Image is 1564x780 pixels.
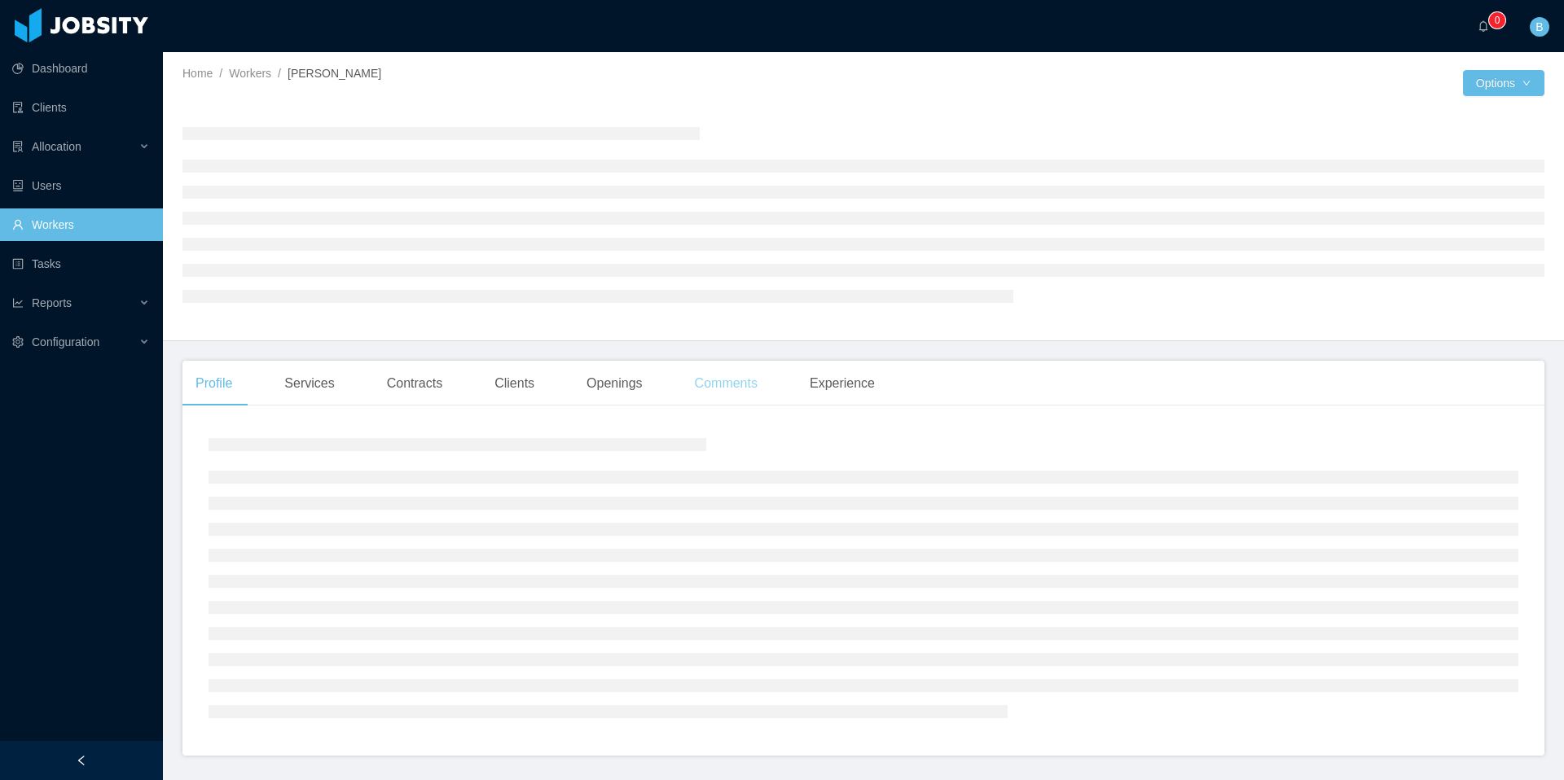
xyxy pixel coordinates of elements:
span: / [219,67,222,80]
div: Services [271,361,347,406]
a: Workers [229,67,271,80]
sup: 0 [1489,12,1505,28]
a: icon: userWorkers [12,208,150,241]
i: icon: solution [12,141,24,152]
div: Clients [481,361,547,406]
span: Configuration [32,335,99,348]
div: Contracts [374,361,455,406]
button: Optionsicon: down [1463,70,1544,96]
a: Home [182,67,213,80]
span: [PERSON_NAME] [288,67,381,80]
div: Experience [797,361,888,406]
a: icon: profileTasks [12,248,150,280]
i: icon: bell [1478,20,1489,32]
i: icon: setting [12,336,24,348]
a: icon: robotUsers [12,169,150,202]
div: Comments [682,361,771,406]
span: Allocation [32,140,81,153]
div: Openings [573,361,656,406]
span: / [278,67,281,80]
span: Reports [32,296,72,309]
span: B [1535,17,1543,37]
a: icon: pie-chartDashboard [12,52,150,85]
i: icon: line-chart [12,297,24,309]
a: icon: auditClients [12,91,150,124]
div: Profile [182,361,245,406]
